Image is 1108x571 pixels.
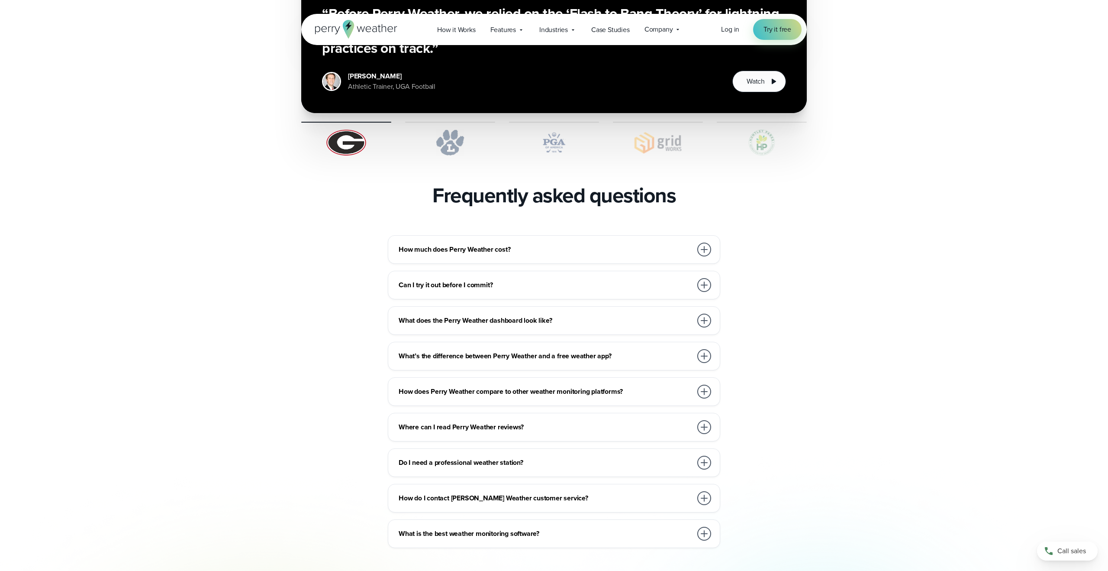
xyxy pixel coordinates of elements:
[753,19,802,40] a: Try it free
[322,5,786,57] h3: “Before Perry Weather, we relied on the ‘Flash to Bang Theory’ for lightning and practice decisio...
[539,25,568,35] span: Industries
[399,386,692,397] h3: How does Perry Weather compare to other weather monitoring platforms?
[437,25,476,35] span: How it Works
[591,25,630,35] span: Case Studies
[399,244,692,255] h3: How much does Perry Weather cost?
[399,351,692,361] h3: What’s the difference between Perry Weather and a free weather app?
[399,280,692,290] h3: Can I try it out before I commit?
[584,21,637,39] a: Case Studies
[721,24,739,35] a: Log in
[763,24,791,35] span: Try it free
[721,24,739,34] span: Log in
[399,529,692,539] h3: What is the best weather monitoring software?
[1057,546,1086,556] span: Call sales
[399,457,692,468] h3: Do I need a professional weather station?
[432,183,676,208] h2: Frequently asked questions
[348,81,435,92] div: Athletic Trainer, UGA Football
[348,71,435,81] div: [PERSON_NAME]
[732,71,786,92] button: Watch
[399,315,692,326] h3: What does the Perry Weather dashboard look like?
[747,76,765,87] span: Watch
[430,21,483,39] a: How it Works
[644,24,673,35] span: Company
[399,493,692,503] h3: How do I contact [PERSON_NAME] Weather customer service?
[613,130,703,156] img: Gridworks.svg
[399,422,692,432] h3: Where can I read Perry Weather reviews?
[490,25,516,35] span: Features
[1037,542,1098,561] a: Call sales
[509,130,599,156] img: PGA.svg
